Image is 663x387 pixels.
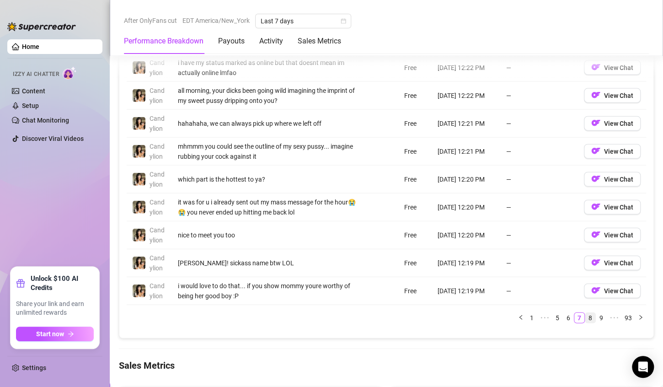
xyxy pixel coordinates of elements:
[638,315,643,320] span: right
[150,115,165,132] span: Candylion
[584,261,641,269] a: OFView Chat
[604,204,633,211] span: View Chat
[63,66,77,80] img: AI Chatter
[399,138,432,166] td: Free
[501,249,578,277] td: —
[604,176,633,183] span: View Chat
[604,120,633,127] span: View Chat
[432,54,501,82] td: [DATE] 12:22 PM
[584,66,641,73] a: OFView Chat
[584,172,641,187] button: OFView Chat
[178,58,357,78] div: i have my status marked as online but that doesnt mean im actually online lmfao
[16,327,94,341] button: Start nowarrow-right
[596,313,606,323] a: 9
[591,174,600,183] img: OF
[635,312,646,323] li: Next Page
[399,166,432,193] td: Free
[341,18,346,24] span: calendar
[399,193,432,221] td: Free
[399,82,432,110] td: Free
[591,202,600,211] img: OF
[501,221,578,249] td: —
[596,312,607,323] li: 9
[432,249,501,277] td: [DATE] 12:19 PM
[261,14,346,28] span: Last 7 days
[399,249,432,277] td: Free
[7,22,76,31] img: logo-BBDzfeDw.svg
[515,312,526,323] li: Previous Page
[501,193,578,221] td: —
[150,59,165,76] span: Candylion
[584,233,641,241] a: OFView Chat
[432,166,501,193] td: [DATE] 12:20 PM
[584,60,641,75] button: OFView Chat
[432,138,501,166] td: [DATE] 12:21 PM
[563,312,574,323] li: 6
[563,313,573,323] a: 6
[584,200,641,215] button: OFView Chat
[22,364,46,371] a: Settings
[584,177,641,185] a: OFView Chat
[585,313,595,323] a: 8
[515,312,526,323] button: left
[591,146,600,156] img: OF
[501,277,578,305] td: —
[635,312,646,323] button: right
[16,279,25,288] span: gift
[607,312,621,323] span: •••
[584,88,641,103] button: OFView Chat
[22,135,84,142] a: Discover Viral Videos
[584,150,641,157] a: OFView Chat
[591,118,600,128] img: OF
[124,36,203,47] div: Performance Breakdown
[584,284,641,298] button: OFView Chat
[298,36,341,47] div: Sales Metrics
[584,116,641,131] button: OFView Chat
[133,285,145,297] img: Candylion
[591,63,600,72] img: OF
[432,82,501,110] td: [DATE] 12:22 PM
[133,257,145,269] img: Candylion
[501,166,578,193] td: —
[399,277,432,305] td: Free
[178,281,357,301] div: i would love to do that... if you show mommy youre worthy of being her good boy :P
[552,312,563,323] li: 5
[178,174,357,184] div: which part is the hottest to ya?
[585,312,596,323] li: 8
[527,313,537,323] a: 1
[501,54,578,82] td: —
[537,312,552,323] li: Previous 5 Pages
[13,70,59,79] span: Izzy AI Chatter
[22,102,39,109] a: Setup
[432,193,501,221] td: [DATE] 12:20 PM
[399,221,432,249] td: Free
[501,138,578,166] td: —
[133,145,145,158] img: Candylion
[133,117,145,130] img: Candylion
[584,228,641,242] button: OFView Chat
[622,313,635,323] a: 93
[150,87,165,104] span: Candylion
[150,254,165,272] span: Candylion
[399,110,432,138] td: Free
[133,173,145,186] img: Candylion
[604,231,633,239] span: View Chat
[537,312,552,323] span: •••
[150,199,165,216] span: Candylion
[604,259,633,267] span: View Chat
[119,359,654,372] h4: Sales Metrics
[584,94,641,101] a: OFView Chat
[133,61,145,74] img: Candylion
[178,118,357,129] div: hahahaha, we can always pick up where we left off
[584,205,641,213] a: OFView Chat
[133,229,145,242] img: Candylion
[526,312,537,323] li: 1
[591,286,600,295] img: OF
[68,331,74,337] span: arrow-right
[178,86,357,106] div: all morning, your dicks been going wild imagining the imprint of my sweet pussy dripping onto you?
[621,312,635,323] li: 93
[584,289,641,296] a: OFView Chat
[150,282,165,300] span: Candylion
[432,221,501,249] td: [DATE] 12:20 PM
[574,312,585,323] li: 7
